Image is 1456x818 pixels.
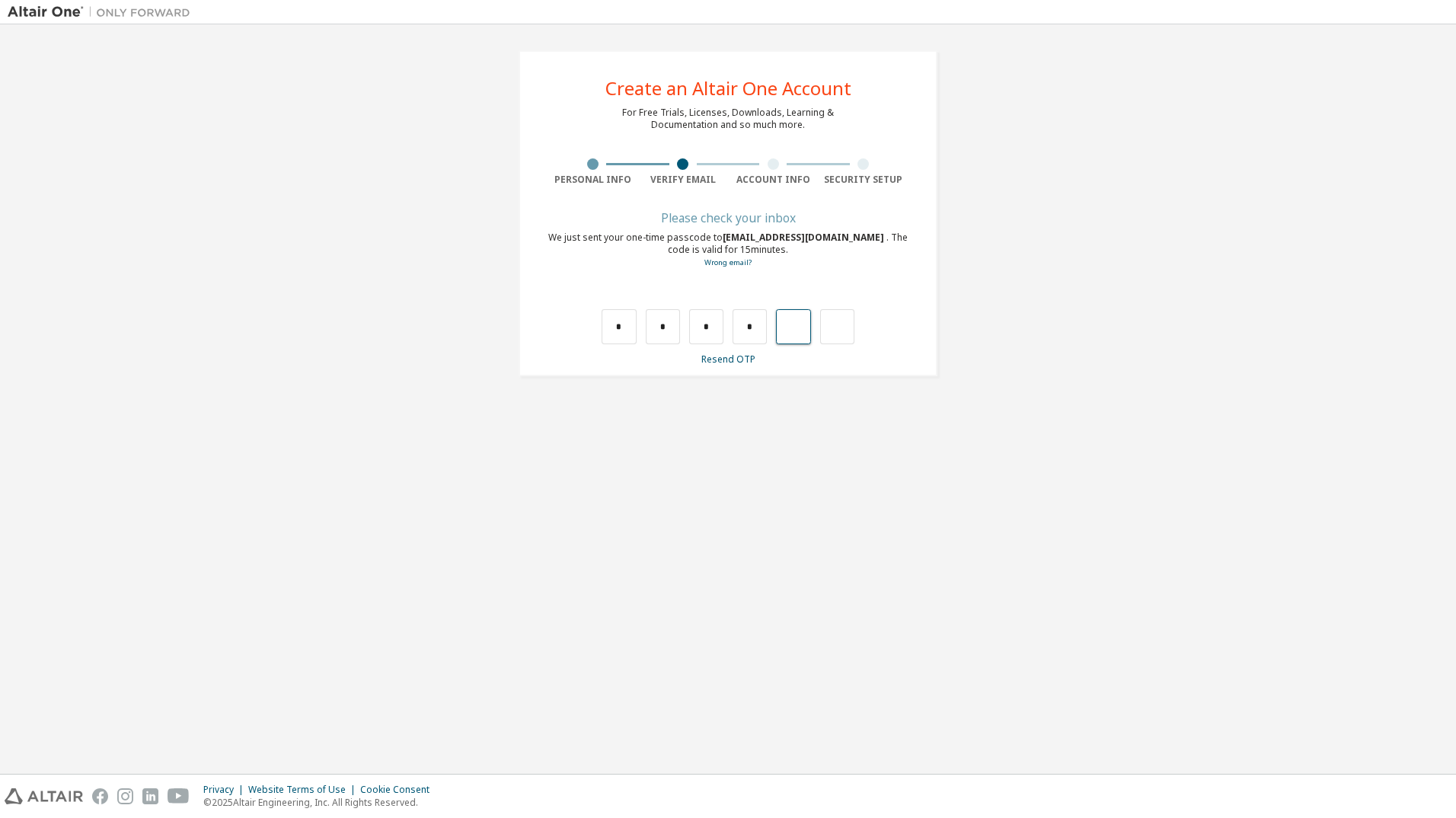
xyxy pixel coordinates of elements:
img: Altair One [8,5,198,20]
img: linkedin.svg [142,788,158,804]
div: Account Info [728,174,819,186]
div: Website Terms of Use [248,784,360,796]
div: Verify Email [638,174,729,186]
img: facebook.svg [92,788,108,804]
img: youtube.svg [168,788,190,804]
div: Personal Info [548,174,638,186]
div: Create an Altair One Account [605,79,851,97]
div: We just sent your one-time passcode to . The code is valid for 15 minutes. [548,232,908,269]
a: Go back to the registration form [704,257,752,267]
span: [EMAIL_ADDRESS][DOMAIN_NAME] [723,231,886,244]
p: © 2025 Altair Engineering, Inc. All Rights Reserved. [203,796,439,809]
img: altair_logo.svg [5,788,83,804]
img: instagram.svg [117,788,133,804]
div: Privacy [203,784,248,796]
div: Please check your inbox [548,213,908,222]
div: Cookie Consent [360,784,439,796]
a: Resend OTP [701,353,755,366]
div: Security Setup [819,174,909,186]
div: For Free Trials, Licenses, Downloads, Learning & Documentation and so much more. [622,107,834,131]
